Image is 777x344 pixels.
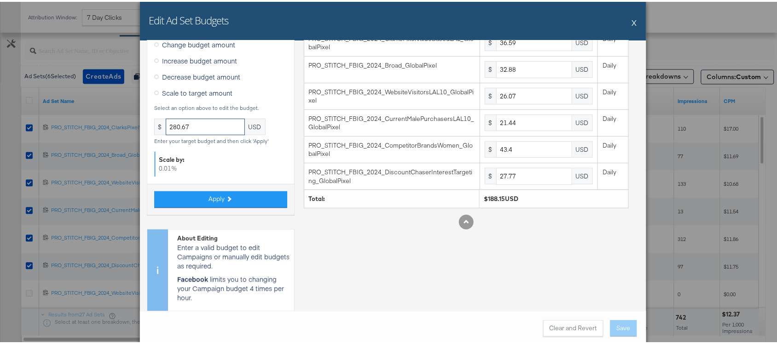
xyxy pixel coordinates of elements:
[162,54,238,63] span: Increase budget amount
[598,55,628,81] td: Daily
[572,139,593,156] div: USD
[543,318,603,335] button: Clear and Revert
[154,189,287,206] button: Apply
[154,150,287,174] div: 0.01 %
[598,81,628,108] td: Daily
[309,33,475,50] div: PRO_STITCH_FBIG_2024_ClarksPixelValueBasedLAL_GlobalPixel
[209,193,225,201] span: Apply
[484,193,624,201] div: $188.15USD
[309,166,475,183] div: PRO_STITCH_FBIG_2024_DiscountChaserInterestTargeting_GlobalPixel
[162,86,233,96] span: Scale to target amount
[177,272,290,300] p: limits you to changing your Campaign budget 4 times per hour.
[598,134,628,161] td: Daily
[572,166,593,183] div: USD
[154,136,287,143] div: Enter your target budget and then click 'Apply'
[572,86,593,103] div: USD
[162,70,241,80] span: Decrease budget amount
[309,113,475,130] div: PRO_STITCH_FBIG_2024_CurrentMalePurchasersLAL10_GlobalPixel
[162,38,236,47] span: Change budget amount
[598,28,628,54] td: Daily
[154,117,166,133] div: $
[309,59,475,68] div: PRO_STITCH_FBIG_2024_Broad_GlobalPixel
[572,59,593,76] div: USD
[572,33,593,49] div: USD
[309,193,475,201] div: Total:
[598,161,628,188] td: Daily
[177,232,290,241] div: About Editing
[309,86,475,103] div: PRO_STITCH_FBIG_2024_WebsiteVisitorsLAL10_GlobalPixel
[572,113,593,129] div: USD
[245,117,266,133] div: USD
[485,33,496,49] div: $
[159,154,284,162] div: Scale by:
[485,113,496,129] div: $
[177,241,290,268] p: Enter a valid budget to edit Campaigns or manually edit budgets as required.
[154,103,287,109] div: Select an option above to edit the budget.
[485,166,496,183] div: $
[149,11,229,25] h2: Edit Ad Set Budgets
[632,11,637,30] button: X
[485,86,496,103] div: $
[177,272,208,281] strong: Facebook
[485,59,496,76] div: $
[598,108,628,134] td: Daily
[309,139,475,156] div: PRO_STITCH_FBIG_2024_CompetitorBrandsWomen_GlobalPixel
[485,139,496,156] div: $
